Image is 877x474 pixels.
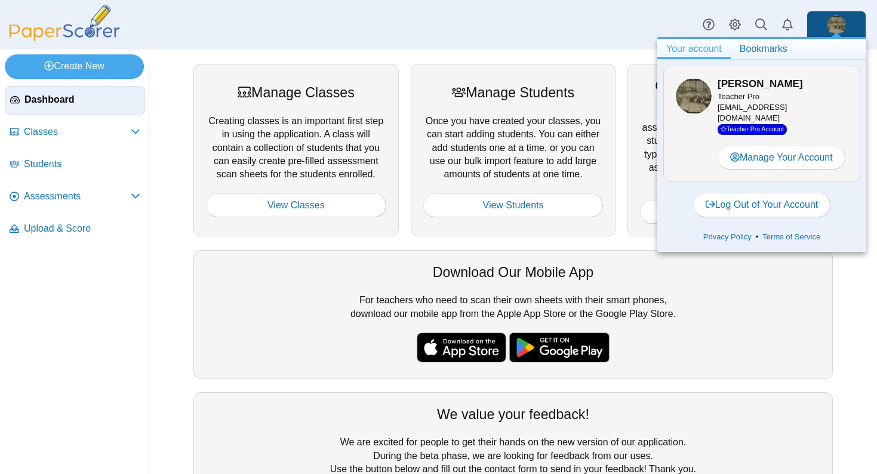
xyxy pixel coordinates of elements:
a: Assessments [5,183,145,211]
span: Teacher Pro [718,92,759,101]
a: ps.r9el1mAkgh8AtAA3 [807,11,866,39]
span: Assessments [24,190,131,203]
a: Classes [5,118,145,147]
div: Once you have created your classes, you can start adding students. You can either add students on... [411,64,616,236]
a: Create New [5,54,144,78]
span: Rafael Gradilla [676,78,712,114]
div: Finally, you will want to create assessments for collecting data from your students. We have a va... [627,64,833,236]
a: View Assessments [640,200,820,224]
div: Creating classes is an important first step in using the application. A class will contain a coll... [193,64,399,236]
span: Students [24,158,140,171]
span: Rafael Gradilla [827,16,846,35]
div: • [663,228,860,246]
a: Privacy Policy [699,231,756,243]
div: We value your feedback! [206,405,820,424]
div: [EMAIL_ADDRESS][DOMAIN_NAME] [718,91,848,135]
div: Manage Assessments [640,76,820,96]
a: Dashboard [5,86,145,115]
span: Dashboard [24,93,140,106]
img: ps.r9el1mAkgh8AtAA3 [827,16,846,35]
div: Manage Classes [206,83,386,102]
a: Bookmarks [731,39,796,59]
img: PaperScorer [5,5,124,41]
a: Terms of Service [758,231,824,243]
a: View Classes [206,193,386,217]
a: Manage Your Account [718,146,845,170]
a: Your account [657,39,731,59]
a: PaperScorer [5,33,124,43]
span: Teacher Pro Account [718,124,787,134]
a: Students [5,150,145,179]
a: Alerts [774,12,801,38]
span: Upload & Score [24,222,140,235]
div: For teachers who need to scan their own sheets with their smart phones, download our mobile app f... [193,250,833,379]
img: ps.r9el1mAkgh8AtAA3 [676,78,712,114]
div: Download Our Mobile App [206,263,820,282]
span: Classes [24,125,131,138]
img: apple-store-badge.svg [417,333,506,362]
a: View Students [423,193,604,217]
a: Upload & Score [5,215,145,244]
div: Manage Students [423,83,604,102]
img: google-play-badge.png [509,333,610,362]
h3: [PERSON_NAME] [718,77,848,91]
a: Log Out of Your Account [693,193,831,217]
